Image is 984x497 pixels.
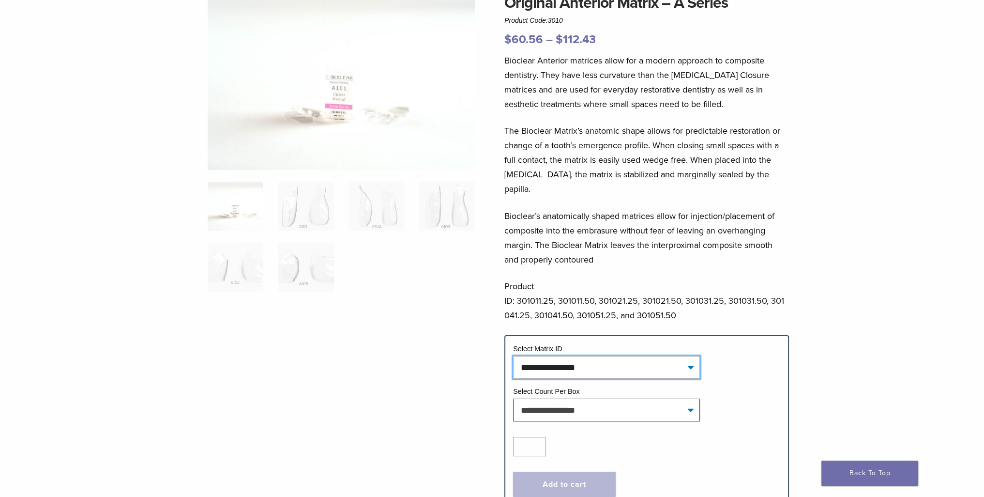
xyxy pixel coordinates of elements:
p: Bioclear Anterior matrices allow for a modern approach to composite dentistry. They have less cur... [504,53,789,111]
span: 3010 [548,16,563,24]
img: Original Anterior Matrix - A Series - Image 3 [348,182,404,231]
span: – [546,32,553,47]
button: Add to cart [513,472,616,497]
a: Back To Top [821,461,918,486]
img: Original Anterior Matrix - A Series - Image 4 [419,182,474,231]
label: Select Matrix ID [513,345,562,353]
span: Product Code: [504,16,563,24]
bdi: 112.43 [556,32,596,47]
img: Original Anterior Matrix - A Series - Image 2 [278,182,333,231]
label: Select Count Per Box [513,388,580,395]
img: Anterior-Original-A-Series-Matrices-324x324.jpg [208,182,263,231]
span: $ [556,32,563,47]
p: Bioclear’s anatomically shaped matrices allow for injection/placement of composite into the embra... [504,209,789,267]
p: The Bioclear Matrix’s anatomic shape allows for predictable restoration or change of a tooth’s em... [504,124,789,196]
span: $ [504,32,512,47]
img: Original Anterior Matrix - A Series - Image 6 [278,243,333,292]
p: Product ID: 301011.25, 301011.50, 301021.25, 301021.50, 301031.25, 301031.50, 301041.25, 301041.5... [504,279,789,323]
bdi: 60.56 [504,32,543,47]
img: Original Anterior Matrix - A Series - Image 5 [208,243,263,292]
